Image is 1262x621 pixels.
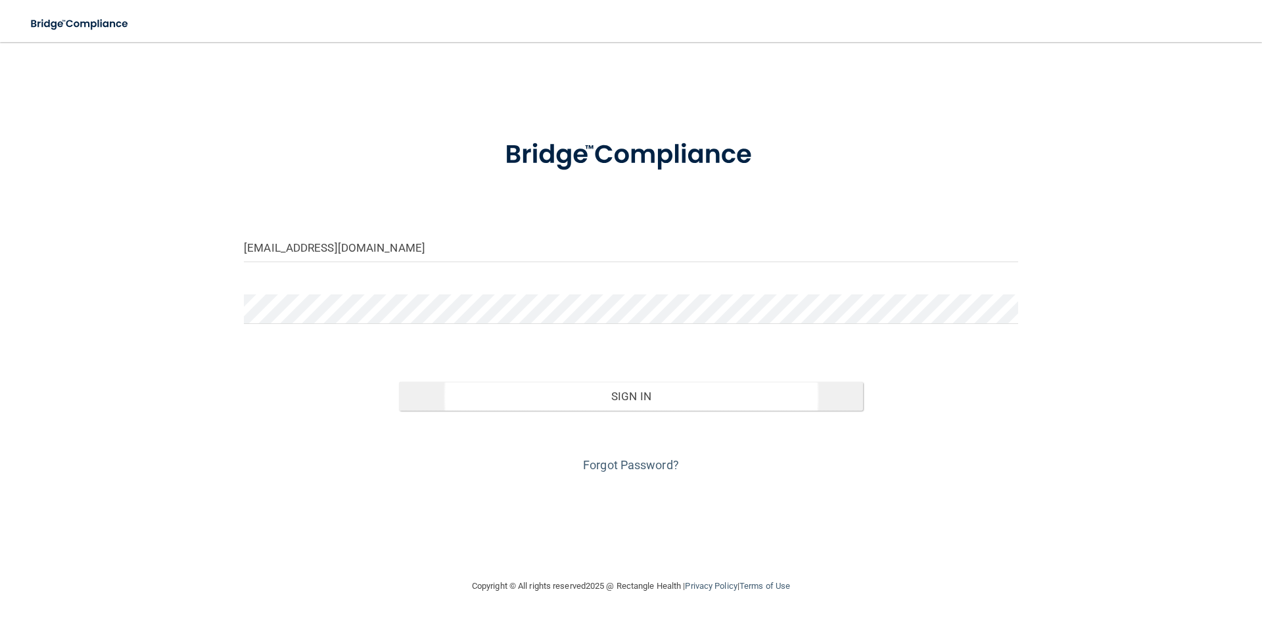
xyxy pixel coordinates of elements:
[391,565,871,607] div: Copyright © All rights reserved 2025 @ Rectangle Health | |
[399,382,864,411] button: Sign In
[20,11,141,37] img: bridge_compliance_login_screen.278c3ca4.svg
[685,581,737,591] a: Privacy Policy
[583,458,679,472] a: Forgot Password?
[478,121,784,189] img: bridge_compliance_login_screen.278c3ca4.svg
[244,233,1018,262] input: Email
[739,581,790,591] a: Terms of Use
